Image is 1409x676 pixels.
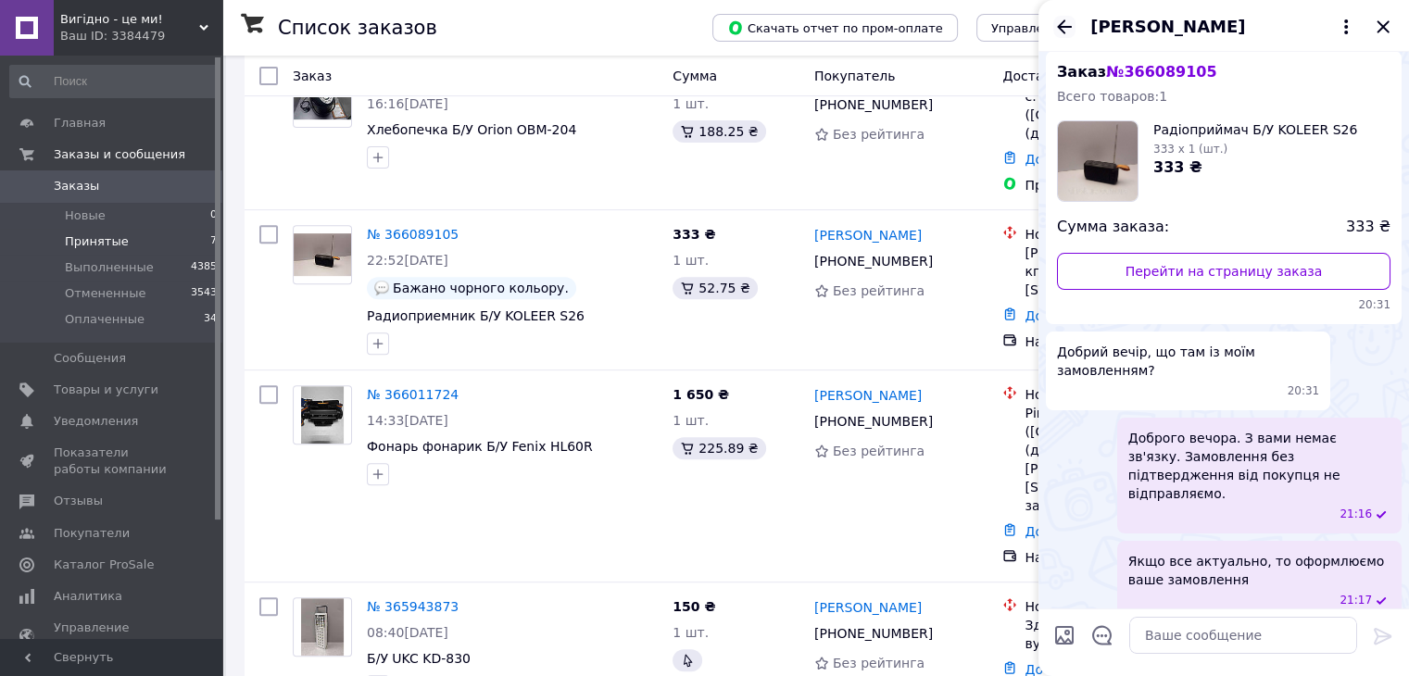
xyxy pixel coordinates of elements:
span: 3543 [191,285,217,302]
a: Фото товару [293,385,352,444]
span: [PERSON_NAME] [1090,15,1245,39]
span: 16:16[DATE] [367,96,448,111]
img: :speech_balloon: [374,281,389,295]
span: 4385 [191,259,217,276]
span: 34 [204,311,217,328]
span: 21:16 12.10.2025 [1340,507,1372,522]
h1: Список заказов [278,17,437,39]
img: Фото товару [301,386,345,444]
span: Скачать отчет по пром-оплате [727,19,943,36]
span: Добрий вечір, що там із моїм замовленням? [1057,343,1319,380]
span: Без рейтинга [833,656,925,670]
div: [PHONE_NUMBER] [811,620,937,646]
span: 1 шт. [673,96,709,111]
span: 1 шт. [673,253,709,268]
span: Бажано чорного кольору. [393,281,569,295]
span: Заказ [1057,63,1217,81]
span: Радиоприемник Б/У KOLEER S26 [367,308,585,323]
span: Всего товаров: 1 [1057,89,1167,104]
span: № 366089105 [1106,63,1216,81]
a: Фото товару [293,225,352,284]
span: Заказ [293,69,332,83]
a: Перейти на страницу заказа [1057,253,1390,290]
div: Наложенный платеж [1025,548,1214,567]
img: 6857876435_w1000_h1000_radioprijmach-bu-koleer.jpg [1058,121,1138,201]
span: Аналитика [54,588,122,605]
span: 08:40[DATE] [367,625,448,640]
span: Отмененные [65,285,145,302]
span: Управление статусами [991,21,1137,35]
span: Главная [54,115,106,131]
span: Фонарь фонарик Б/У Fenix HL60R [367,439,593,454]
div: Рівне ([GEOGRAPHIC_DATA].), №13 (до 30 кг): вул. [PERSON_NAME][STREET_ADDRESS] (за залізн. переїз... [1025,404,1214,515]
span: 333 ₴ [1346,217,1390,238]
a: Фото товару [293,597,352,657]
a: № 365943873 [367,599,459,614]
span: 150 ₴ [673,599,715,614]
span: Покупатели [54,525,130,542]
img: Фото товару [294,233,351,277]
span: Принятые [65,233,129,250]
div: Пром-оплата [1025,176,1214,194]
div: с. [GEOGRAPHIC_DATA] ([GEOGRAPHIC_DATA].), №1 (до 30 кг): пл. Победы, 7 [1025,87,1214,143]
span: 1 шт. [673,413,709,428]
span: 20:31 12.10.2025 [1288,383,1320,399]
span: 333 x 1 (шт.) [1153,143,1227,156]
span: Заказы [54,178,99,194]
div: 225.89 ₴ [673,437,765,459]
a: Фото товару [293,69,352,128]
a: [PERSON_NAME] [814,226,922,244]
div: [PHONE_NUMBER] [811,92,937,118]
a: [PERSON_NAME] [814,386,922,405]
img: Фото товару [294,77,351,120]
span: Покупатель [814,69,896,83]
div: [PERSON_NAME], №3 (до 30 кг): вул. [PERSON_NAME][STREET_ADDRESS] [1025,244,1214,299]
div: [PHONE_NUMBER] [811,408,937,434]
span: Вигiдно - це ми! [60,11,199,28]
button: [PERSON_NAME] [1090,15,1357,39]
span: Радіоприймач Б/У KOLEER S26 [1153,120,1357,139]
span: Товары и услуги [54,382,158,398]
a: № 366089105 [367,227,459,242]
span: Сообщения [54,350,126,367]
div: Нова Пошта [1025,225,1214,244]
span: Заказы и сообщения [54,146,185,163]
span: Без рейтинга [833,444,925,458]
button: Скачать отчет по пром-оплате [712,14,958,42]
span: 333 ₴ [1153,158,1202,176]
button: Открыть шаблоны ответов [1090,623,1114,647]
a: Добавить ЭН [1025,524,1113,539]
input: Поиск [9,65,219,98]
div: 52.75 ₴ [673,277,757,299]
a: Добавить ЭН [1025,152,1113,167]
div: Нова Пошта [1025,385,1214,404]
span: Выполненные [65,259,154,276]
span: Новые [65,207,106,224]
a: Добавить ЭН [1025,308,1113,323]
div: 188.25 ₴ [673,120,765,143]
span: Уведомления [54,413,138,430]
span: Доставка и оплата [1002,69,1131,83]
span: Показатели работы компании [54,444,171,478]
span: Без рейтинга [833,127,925,142]
span: 7 [210,233,217,250]
div: Здолбунів, №2 (до 10 кг): вул. [STREET_ADDRESS] [1025,616,1214,653]
span: Сумма [673,69,717,83]
a: № 366011724 [367,387,459,402]
img: Фото товару [301,598,345,656]
div: [PHONE_NUMBER] [811,248,937,274]
span: Каталог ProSale [54,557,154,573]
span: 333 ₴ [673,227,715,242]
a: Хлебопечка Б/У Orion OBM-204 [367,122,576,137]
button: Назад [1053,16,1076,38]
button: Закрыть [1372,16,1394,38]
span: Доброго вечора. З вами немає зв'язку. Замовлення без підтвердження від покупця не відправляємо. [1128,429,1390,503]
a: Б/У UKC KD-830 [367,651,471,666]
span: 1 650 ₴ [673,387,729,402]
span: 0 [210,207,217,224]
span: 20:31 12.10.2025 [1057,297,1390,313]
div: Нова Пошта [1025,597,1214,616]
span: Отзывы [54,493,103,509]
